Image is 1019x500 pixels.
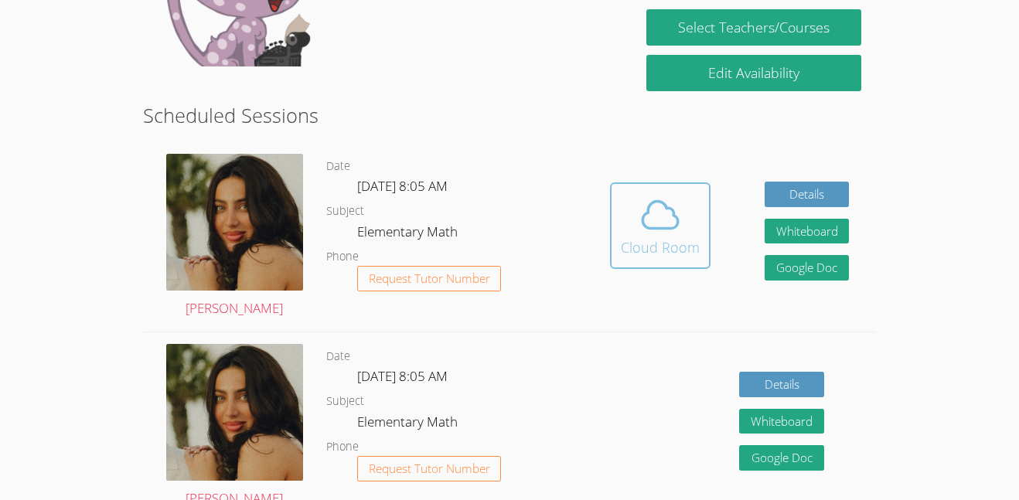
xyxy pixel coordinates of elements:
[369,273,490,284] span: Request Tutor Number
[765,182,850,207] a: Details
[326,247,359,267] dt: Phone
[646,55,861,91] a: Edit Availability
[739,372,824,397] a: Details
[326,157,350,176] dt: Date
[369,463,490,474] span: Request Tutor Number
[739,445,824,471] a: Google Doc
[739,409,824,434] button: Whiteboard
[621,236,700,258] div: Cloud Room
[326,437,359,457] dt: Phone
[326,392,364,411] dt: Subject
[765,219,850,244] button: Whiteboard
[765,255,850,281] a: Google Doc
[143,100,877,130] h2: Scheduled Sessions
[326,347,350,366] dt: Date
[357,367,448,385] span: [DATE] 8:05 AM
[357,221,461,247] dd: Elementary Math
[166,154,303,320] a: [PERSON_NAME]
[646,9,861,46] a: Select Teachers/Courses
[326,202,364,221] dt: Subject
[357,456,502,481] button: Request Tutor Number
[357,177,448,195] span: [DATE] 8:05 AM
[166,344,303,481] img: avatar.png
[166,154,303,291] img: avatar.png
[610,182,711,269] button: Cloud Room
[357,411,461,437] dd: Elementary Math
[357,266,502,291] button: Request Tutor Number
